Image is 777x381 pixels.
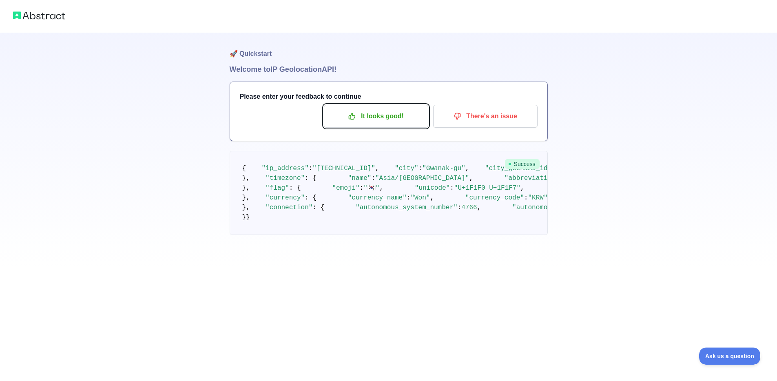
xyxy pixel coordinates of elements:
[332,184,359,192] span: "emoji"
[312,204,324,211] span: : {
[524,194,528,202] span: :
[379,184,383,192] span: ,
[407,194,411,202] span: :
[528,194,547,202] span: "KRW"
[699,348,761,365] iframe: Toggle Customer Support
[240,92,538,102] h3: Please enter your feedback to continue
[485,165,551,172] span: "city_geoname_id"
[324,105,428,128] button: It looks good!
[305,175,317,182] span: : {
[454,184,520,192] span: "U+1F1F0 U+1F1F7"
[465,194,524,202] span: "currency_code"
[375,175,469,182] span: "Asia/[GEOGRAPHIC_DATA]"
[266,204,312,211] span: "connection"
[371,175,375,182] span: :
[242,165,246,172] span: {
[410,194,430,202] span: "Won"
[305,194,317,202] span: : {
[461,204,477,211] span: 4766
[348,175,372,182] span: "name"
[465,165,469,172] span: ,
[433,105,538,128] button: There's an issue
[363,184,379,192] span: "🇰🇷"
[415,184,450,192] span: "unicode"
[312,165,375,172] span: "[TECHNICAL_ID]"
[266,175,305,182] span: "timezone"
[505,175,559,182] span: "abbreviation"
[469,175,473,182] span: ,
[13,10,65,21] img: Abstract logo
[309,165,313,172] span: :
[512,204,638,211] span: "autonomous_system_organization"
[458,204,462,211] span: :
[289,184,301,192] span: : {
[450,184,454,192] span: :
[430,194,434,202] span: ,
[395,165,418,172] span: "city"
[356,204,458,211] span: "autonomous_system_number"
[418,165,423,172] span: :
[360,184,364,192] span: :
[375,165,379,172] span: ,
[230,33,548,64] h1: 🚀 Quickstart
[477,204,481,211] span: ,
[348,194,407,202] span: "currency_name"
[330,109,422,123] p: It looks good!
[262,165,309,172] span: "ip_address"
[422,165,465,172] span: "Gwanak-gu"
[520,184,525,192] span: ,
[266,194,305,202] span: "currency"
[266,184,289,192] span: "flag"
[230,64,548,75] h1: Welcome to IP Geolocation API!
[505,159,540,169] span: Success
[439,109,531,123] p: There's an issue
